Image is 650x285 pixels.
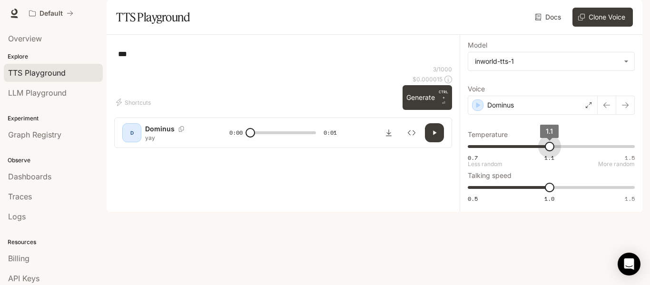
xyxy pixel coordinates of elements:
span: 0:00 [229,128,243,138]
span: 1.5 [625,195,635,203]
div: inworld-tts-1 [468,52,634,70]
p: Less random [468,161,502,167]
span: 1.1 [544,154,554,162]
a: Docs [533,8,565,27]
p: Model [468,42,487,49]
span: 1.1 [546,127,553,135]
p: $ 0.000015 [413,75,443,83]
p: More random [598,161,635,167]
p: 3 / 1000 [433,65,452,73]
h1: TTS Playground [116,8,190,27]
p: Temperature [468,131,508,138]
div: D [124,125,139,140]
button: Shortcuts [114,95,155,110]
div: inworld-tts-1 [475,57,619,66]
span: 0.5 [468,195,478,203]
p: Dominus [487,100,514,110]
p: CTRL + [439,89,448,100]
span: 1.0 [544,195,554,203]
p: Default [39,10,63,18]
p: yay [145,134,207,142]
button: Clone Voice [572,8,633,27]
p: Talking speed [468,172,512,179]
button: All workspaces [25,4,78,23]
span: 0:01 [324,128,337,138]
p: Dominus [145,124,175,134]
button: Download audio [379,123,398,142]
button: GenerateCTRL +⏎ [403,85,452,110]
span: 1.5 [625,154,635,162]
p: ⏎ [439,89,448,106]
span: 0.7 [468,154,478,162]
div: Open Intercom Messenger [618,253,640,275]
button: Inspect [402,123,421,142]
p: Voice [468,86,485,92]
button: Copy Voice ID [175,126,188,132]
